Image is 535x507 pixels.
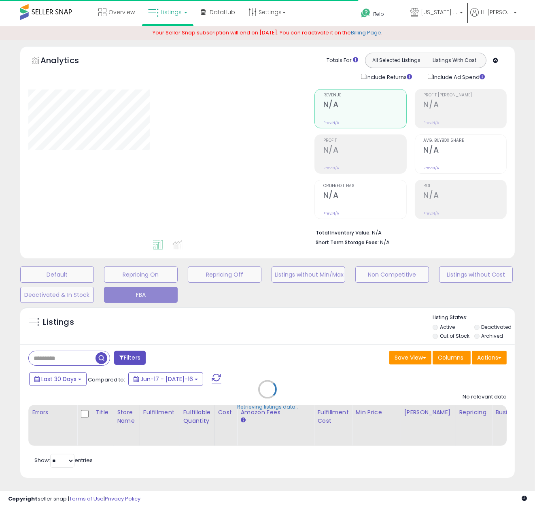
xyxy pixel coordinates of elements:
span: Hi [PERSON_NAME] [481,8,511,16]
button: All Selected Listings [367,55,426,66]
span: Help [374,11,384,17]
button: Repricing Off [188,266,261,283]
small: Prev: N/A [323,166,339,170]
button: Repricing On [104,266,178,283]
span: N/A [380,239,390,246]
small: Prev: N/A [323,211,339,216]
button: Default [20,266,94,283]
button: Deactivated & In Stock [20,287,94,303]
button: Non Competitive [355,266,429,283]
span: Revenue [323,93,406,98]
button: FBA [104,287,178,303]
small: Prev: N/A [424,120,439,125]
span: Listings [161,8,182,16]
button: Listings With Cost [425,55,484,66]
h2: N/A [424,145,507,156]
h2: N/A [323,191,406,202]
button: Listings without Cost [439,266,513,283]
div: Include Returns [355,72,422,81]
span: Profit [323,138,406,143]
a: Privacy Policy [105,495,140,503]
h2: N/A [323,100,406,111]
span: Profit [PERSON_NAME] [424,93,507,98]
span: [US_STATE] Toy Factory [421,8,457,16]
div: Totals For [327,57,358,64]
span: Overview [108,8,135,16]
h5: Analytics [40,55,95,68]
button: Listings without Min/Max [272,266,345,283]
span: ROI [424,184,507,188]
b: Short Term Storage Fees: [316,239,379,246]
a: Hi [PERSON_NAME] [470,8,517,26]
div: seller snap | | [8,495,140,503]
h2: N/A [323,145,406,156]
small: Prev: N/A [424,166,439,170]
div: Retrieving listings data.. [237,403,298,411]
a: Billing Page [351,29,381,36]
h2: N/A [424,191,507,202]
h2: N/A [424,100,507,111]
i: Get Help [361,8,371,18]
div: Include Ad Spend [422,72,498,81]
a: Terms of Use [69,495,104,503]
small: Prev: N/A [424,211,439,216]
span: Ordered Items [323,184,406,188]
li: N/A [316,227,501,237]
small: Prev: N/A [323,120,339,125]
span: Avg. Buybox Share [424,138,507,143]
span: Your Seller Snap subscription will end on [DATE]. You can reactivate it on the . [153,29,382,36]
b: Total Inventory Value: [316,229,371,236]
strong: Copyright [8,495,38,503]
span: DataHub [210,8,235,16]
a: Help [355,2,403,26]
